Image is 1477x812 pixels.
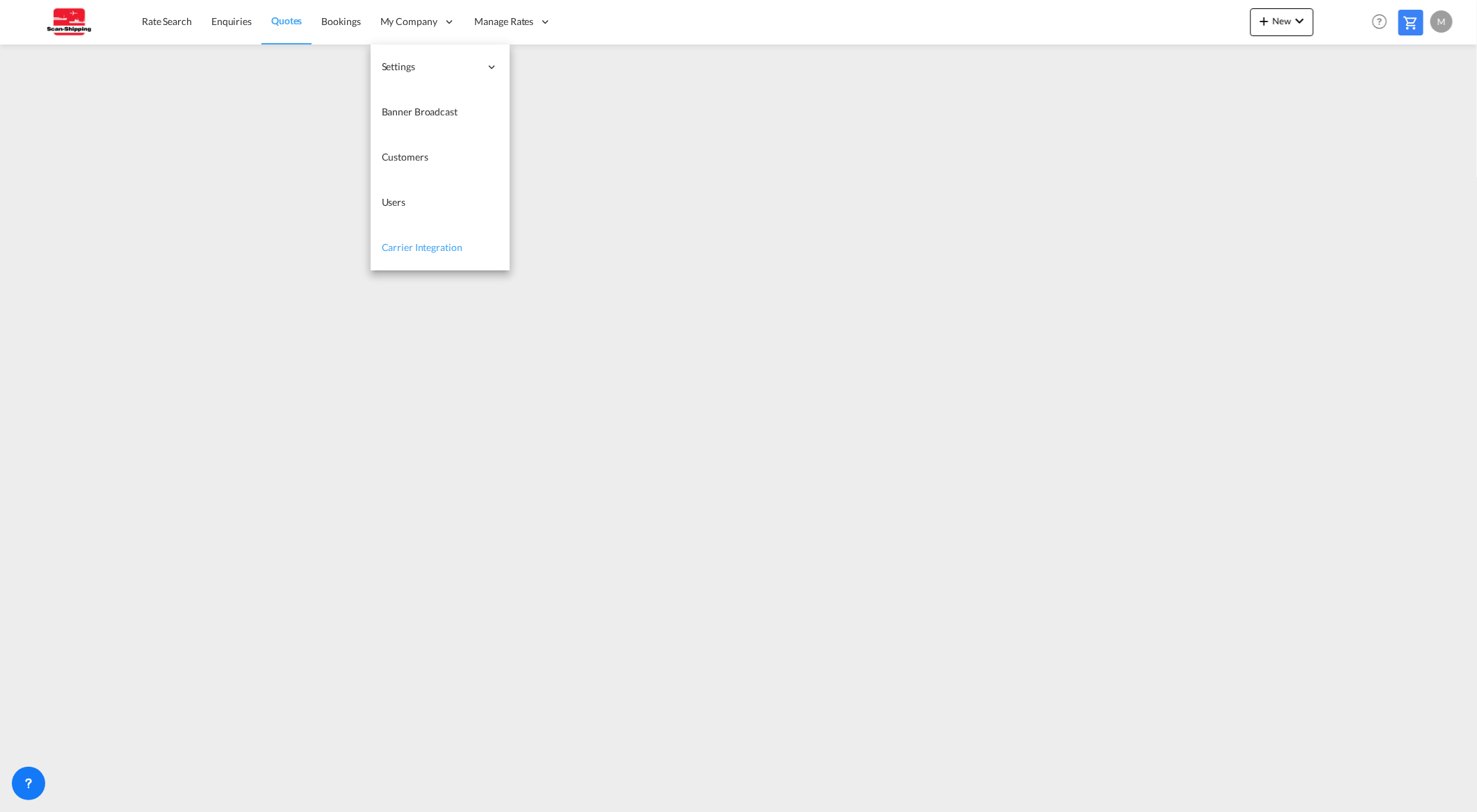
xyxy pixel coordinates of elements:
span: Help [1368,10,1391,33]
a: Banner Broadcast [371,90,510,135]
span: Settings [382,60,481,74]
span: Bookings [321,15,360,27]
md-icon: icon-plus 400-fg [1256,13,1273,29]
div: M [1430,10,1453,33]
img: 123b615026f311ee80dabbd30bc9e10f.jpg [21,6,115,38]
a: Users [371,180,510,225]
button: icon-plus 400-fgNewicon-chevron-down [1250,8,1314,36]
span: Customers [382,151,428,163]
span: Manage Rates [475,15,534,29]
a: Carrier Integration [371,225,510,270]
span: Users [382,196,406,208]
span: Carrier Integration [382,241,462,253]
div: Help [1368,10,1398,35]
span: Banner Broadcast [382,106,458,117]
span: Enquiries [211,15,252,27]
span: Quotes [271,15,302,26]
span: Rate Search [142,15,192,27]
span: My Company [380,15,437,29]
md-icon: icon-chevron-down [1291,13,1308,29]
a: Customers [371,135,510,180]
div: Settings [371,44,510,90]
span: New [1256,15,1308,26]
